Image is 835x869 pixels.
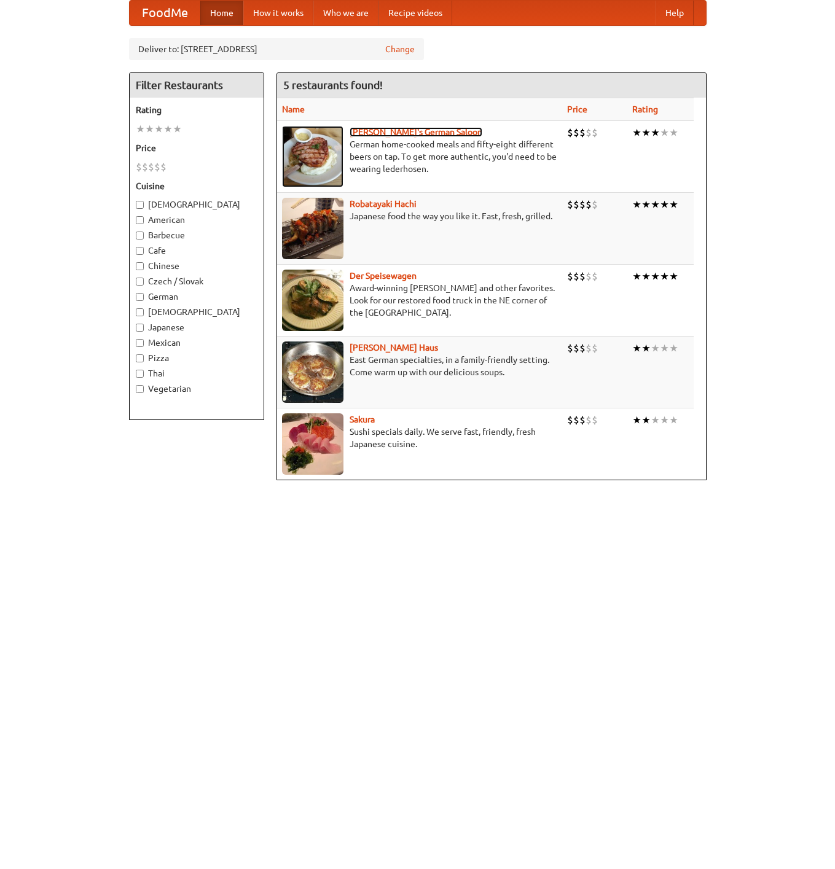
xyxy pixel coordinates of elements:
[632,104,658,114] a: Rating
[136,385,144,393] input: Vegetarian
[632,413,641,427] li: ★
[136,337,257,349] label: Mexican
[592,270,598,283] li: $
[632,270,641,283] li: ★
[173,122,182,136] li: ★
[632,341,641,355] li: ★
[154,160,160,174] li: $
[282,354,557,378] p: East German specialties, in a family-friendly setting. Come warm up with our delicious soups.
[282,426,557,450] p: Sushi specials daily. We serve fast, friendly, fresh Japanese cuisine.
[136,278,144,286] input: Czech / Slovak
[350,199,417,209] a: Robatayaki Hachi
[313,1,378,25] a: Who we are
[660,341,669,355] li: ★
[567,104,587,114] a: Price
[136,232,144,240] input: Barbecue
[669,341,678,355] li: ★
[136,201,144,209] input: [DEMOGRAPHIC_DATA]
[136,324,144,332] input: Japanese
[579,270,586,283] li: $
[282,138,557,175] p: German home-cooked meals and fifty-eight different beers on tap. To get more authentic, you'd nee...
[136,122,145,136] li: ★
[243,1,313,25] a: How it works
[136,290,257,303] label: German
[385,43,415,55] a: Change
[136,321,257,333] label: Japanese
[669,198,678,211] li: ★
[592,413,598,427] li: $
[136,352,257,364] label: Pizza
[579,198,586,211] li: $
[641,126,651,139] li: ★
[136,370,144,378] input: Thai
[200,1,243,25] a: Home
[660,413,669,427] li: ★
[660,270,669,283] li: ★
[669,270,678,283] li: ★
[567,270,573,283] li: $
[136,275,257,287] label: Czech / Slovak
[651,126,660,139] li: ★
[350,127,482,137] a: [PERSON_NAME]'s German Saloon
[142,160,148,174] li: $
[632,198,641,211] li: ★
[378,1,452,25] a: Recipe videos
[136,308,144,316] input: [DEMOGRAPHIC_DATA]
[350,343,438,353] a: [PERSON_NAME] Haus
[669,413,678,427] li: ★
[567,413,573,427] li: $
[586,198,592,211] li: $
[586,270,592,283] li: $
[136,160,142,174] li: $
[579,341,586,355] li: $
[136,198,257,211] label: [DEMOGRAPHIC_DATA]
[136,214,257,226] label: American
[350,415,375,424] a: Sakura
[136,104,257,116] h5: Rating
[651,413,660,427] li: ★
[573,413,579,427] li: $
[656,1,694,25] a: Help
[129,38,424,60] div: Deliver to: [STREET_ADDRESS]
[669,126,678,139] li: ★
[282,126,343,187] img: esthers.jpg
[586,413,592,427] li: $
[632,126,641,139] li: ★
[136,244,257,257] label: Cafe
[154,122,163,136] li: ★
[136,367,257,380] label: Thai
[160,160,167,174] li: $
[573,270,579,283] li: $
[282,413,343,475] img: sakura.jpg
[350,271,417,281] a: Der Speisewagen
[586,126,592,139] li: $
[579,413,586,427] li: $
[136,247,144,255] input: Cafe
[282,210,557,222] p: Japanese food the way you like it. Fast, fresh, grilled.
[592,198,598,211] li: $
[567,198,573,211] li: $
[130,1,200,25] a: FoodMe
[163,122,173,136] li: ★
[145,122,154,136] li: ★
[136,180,257,192] h5: Cuisine
[567,341,573,355] li: $
[282,270,343,331] img: speisewagen.jpg
[592,341,598,355] li: $
[579,126,586,139] li: $
[573,198,579,211] li: $
[130,73,264,98] h4: Filter Restaurants
[136,260,257,272] label: Chinese
[283,79,383,91] ng-pluralize: 5 restaurants found!
[641,270,651,283] li: ★
[282,198,343,259] img: robatayaki.jpg
[641,413,651,427] li: ★
[641,198,651,211] li: ★
[586,341,592,355] li: $
[136,306,257,318] label: [DEMOGRAPHIC_DATA]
